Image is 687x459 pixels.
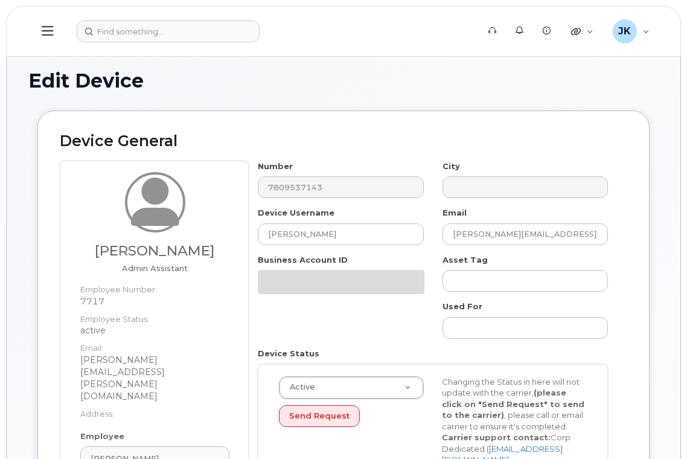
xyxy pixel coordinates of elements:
span: Active [283,382,315,393]
span: Job title [122,263,188,273]
label: Business Account ID [258,254,348,266]
label: City [443,161,460,172]
label: Number [258,161,293,172]
h3: [PERSON_NAME] [80,243,229,258]
dd: active [80,324,229,336]
dt: Employee Number: [80,278,229,295]
h1: Edit Device [28,70,659,91]
dt: Address: [80,402,229,420]
strong: Carrier support contact: [442,432,551,442]
label: Email [443,207,467,219]
dt: Email: [80,336,229,354]
label: Used For [443,301,482,312]
dt: Employee Status: [80,307,229,325]
label: Device Status [258,348,319,359]
dd: 7717 [80,295,229,307]
label: Asset Tag [443,254,488,266]
strong: (please click on "Send Request" to send to the carrier) [442,388,584,420]
a: Active [280,377,423,399]
h2: Device General [60,133,627,150]
label: Device Username [258,207,334,219]
button: Send Request [279,405,360,428]
label: Employee [80,431,124,442]
dd: [PERSON_NAME][EMAIL_ADDRESS][PERSON_NAME][DOMAIN_NAME] [80,354,229,402]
